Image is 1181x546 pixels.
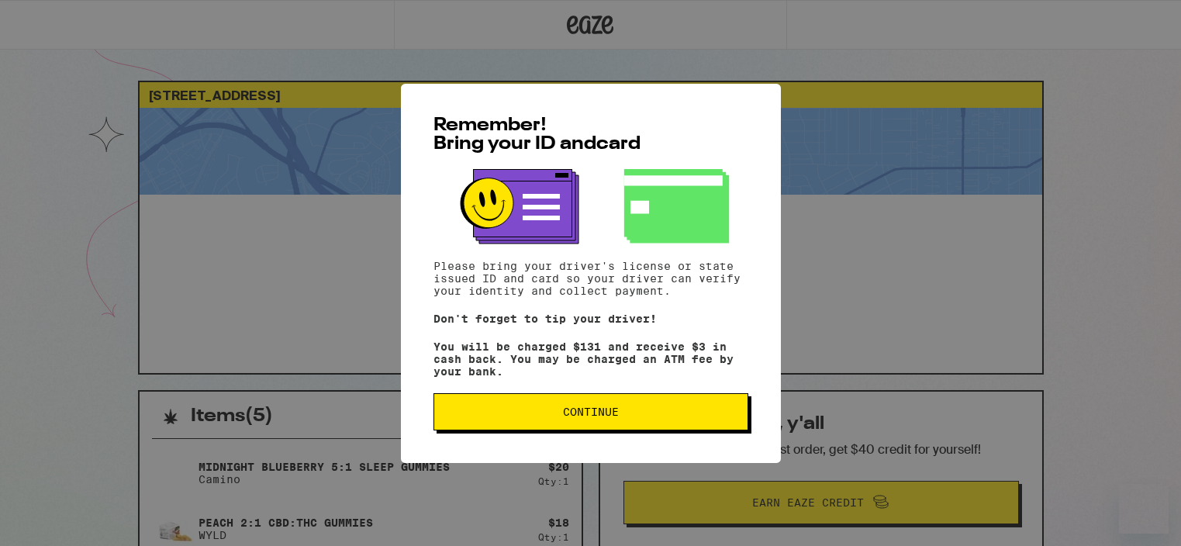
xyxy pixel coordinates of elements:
[433,260,748,297] p: Please bring your driver's license or state issued ID and card so your driver can verify your ide...
[433,340,748,378] p: You will be charged $131 and receive $3 in cash back. You may be charged an ATM fee by your bank.
[433,116,641,154] span: Remember! Bring your ID and card
[433,313,748,325] p: Don't forget to tip your driver!
[563,406,619,417] span: Continue
[433,393,748,430] button: Continue
[1119,484,1169,534] iframe: Button to launch messaging window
